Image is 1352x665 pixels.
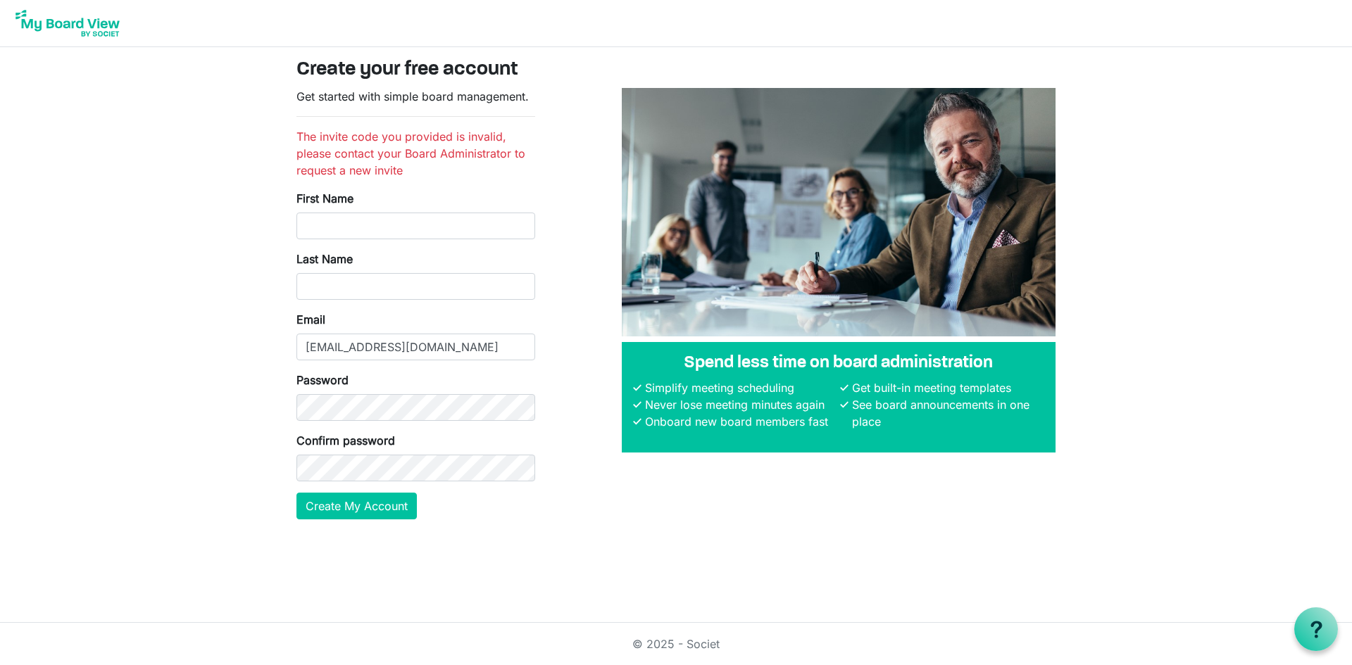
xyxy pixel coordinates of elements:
[622,88,1056,336] img: A photograph of board members sitting at a table
[296,58,1056,82] h3: Create your free account
[633,353,1044,374] h4: Spend less time on board administration
[632,637,720,651] a: © 2025 - Societ
[641,396,837,413] li: Never lose meeting minutes again
[296,190,353,207] label: First Name
[11,6,124,41] img: My Board View Logo
[296,251,353,267] label: Last Name
[296,89,529,103] span: Get started with simple board management.
[296,493,417,519] button: Create My Account
[296,128,535,179] li: The invite code you provided is invalid, please contact your Board Administrator to request a new...
[296,311,325,328] label: Email
[296,432,395,449] label: Confirm password
[849,396,1044,430] li: See board announcements in one place
[849,379,1044,396] li: Get built-in meeting templates
[641,413,837,430] li: Onboard new board members fast
[296,372,349,388] label: Password
[641,379,837,396] li: Simplify meeting scheduling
